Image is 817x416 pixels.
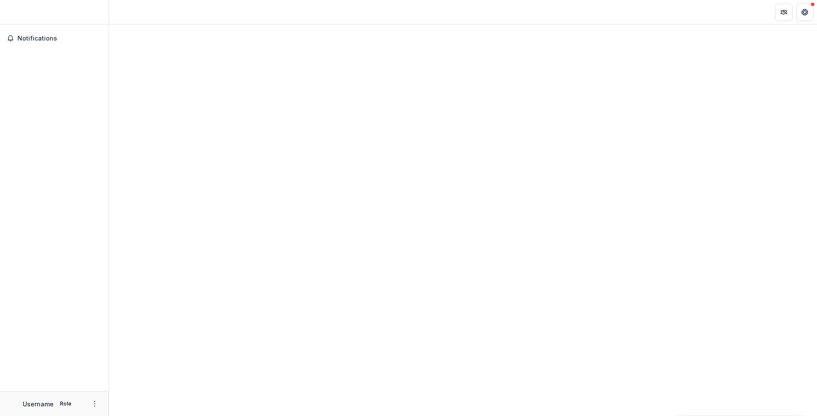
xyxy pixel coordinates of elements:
button: Notifications [3,31,105,45]
span: Notifications [17,35,102,42]
p: Role [57,400,74,408]
button: More [89,399,100,409]
button: Get Help [796,3,814,21]
button: Partners [775,3,793,21]
p: Username [23,399,54,409]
